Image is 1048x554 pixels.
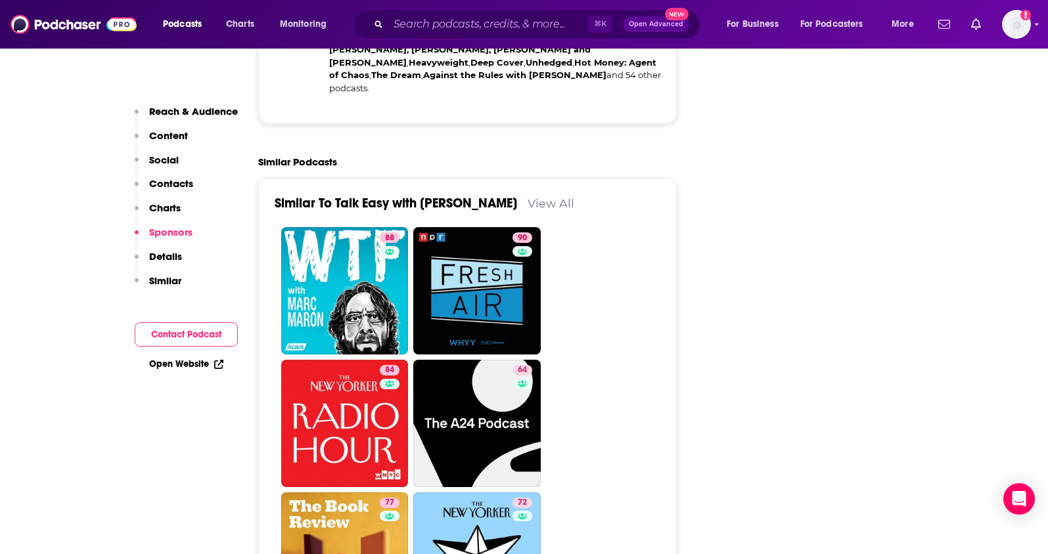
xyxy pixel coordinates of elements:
[135,129,188,154] button: Content
[385,496,394,509] span: 77
[1002,10,1031,39] button: Show profile menu
[369,70,371,80] span: ,
[528,196,574,210] a: View All
[11,12,137,37] img: Podchaser - Follow, Share and Rate Podcasts
[727,15,779,33] span: For Business
[371,70,421,80] a: The Dream
[135,274,181,299] button: Similar
[329,5,665,95] div: A podcast network featuring and 54 other podcasts.
[468,57,470,68] span: ,
[149,250,182,263] p: Details
[380,232,399,243] a: 88
[154,14,219,35] button: open menu
[588,16,612,33] span: ⌘ K
[271,14,344,35] button: open menu
[513,498,532,508] a: 72
[518,496,527,509] span: 72
[135,226,193,250] button: Sponsors
[892,15,914,33] span: More
[380,365,399,375] a: 84
[135,177,193,202] button: Contacts
[1002,10,1031,39] img: User Profile
[226,15,254,33] span: Charts
[623,16,689,32] button: Open AdvancedNew
[423,70,606,80] a: Against the Rules with [PERSON_NAME]
[513,232,532,243] a: 90
[524,57,526,68] span: ,
[526,57,572,68] a: Unhedged
[572,57,574,68] span: ,
[135,250,182,274] button: Details
[281,360,409,487] a: 84
[718,14,795,35] button: open menu
[135,105,238,129] button: Reach & Audience
[966,13,986,35] a: Show notifications dropdown
[385,364,394,377] span: 84
[409,57,468,68] a: Heavyweight
[513,365,532,375] a: 64
[1002,10,1031,39] span: Logged in as kochristina
[281,227,409,354] a: 88
[380,498,399,508] a: 77
[149,358,223,370] a: Open Website
[1020,10,1031,20] svg: Add a profile image
[163,15,202,33] span: Podcasts
[149,154,179,166] p: Social
[149,129,188,142] p: Content
[135,202,181,226] button: Charts
[280,15,327,33] span: Monitoring
[800,15,863,33] span: For Podcasters
[407,57,409,68] span: ,
[385,232,394,245] span: 88
[413,360,541,487] a: 64
[365,9,713,39] div: Search podcasts, credits, & more...
[135,322,238,347] button: Contact Podcast
[275,195,517,211] a: Similar To Talk Easy with [PERSON_NAME]
[149,226,193,238] p: Sponsors
[149,274,181,287] p: Similar
[1003,483,1035,515] div: Open Intercom Messenger
[629,21,683,28] span: Open Advanced
[518,364,527,377] span: 64
[388,14,588,35] input: Search podcasts, credits, & more...
[149,105,238,117] p: Reach & Audience
[518,232,527,245] span: 90
[413,227,541,354] a: 90
[933,13,955,35] a: Show notifications dropdown
[329,32,608,68] a: Broken Record with [PERSON_NAME], [PERSON_NAME], [PERSON_NAME] and [PERSON_NAME]
[470,57,524,68] a: Deep Cover
[258,156,337,168] h2: Similar Podcasts
[792,14,882,35] button: open menu
[665,8,689,20] span: New
[149,202,181,214] p: Charts
[882,14,930,35] button: open menu
[149,177,193,190] p: Contacts
[421,70,423,80] span: ,
[217,14,262,35] a: Charts
[135,154,179,178] button: Social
